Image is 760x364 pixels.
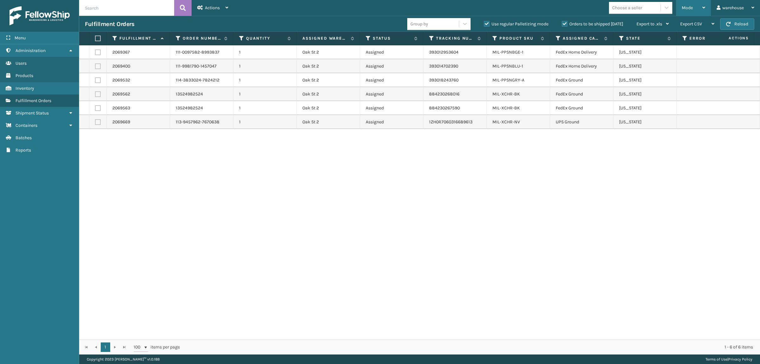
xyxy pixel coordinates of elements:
[613,101,677,115] td: [US_STATE]
[16,98,51,103] span: Fulfillment Orders
[16,61,27,66] span: Users
[85,20,134,28] h3: Fulfillment Orders
[233,59,297,73] td: 1
[550,59,613,73] td: FedEx Home Delivery
[246,36,284,41] label: Quantity
[680,21,702,27] span: Export CSV
[112,119,130,125] a: 2069669
[550,115,613,129] td: UPS Ground
[360,115,423,129] td: Assigned
[429,91,459,97] a: 884230268016
[134,342,180,352] span: items per page
[112,77,130,83] a: 2069532
[112,63,130,69] a: 2069400
[689,36,728,41] label: Error
[563,36,601,41] label: Assigned Carrier Service
[101,342,110,352] a: 1
[297,59,360,73] td: Oak St 2
[410,21,428,27] div: Group by
[613,59,677,73] td: [US_STATE]
[297,115,360,129] td: Oak St 2
[550,101,613,115] td: FedEx Ground
[87,354,160,364] p: Copyright 2023 [PERSON_NAME]™ v 1.0.188
[170,87,233,101] td: 13524982524
[15,35,26,41] span: Menu
[562,21,623,27] label: Orders to be shipped [DATE]
[636,21,662,27] span: Export to .xls
[492,119,520,125] a: MIL-XCHR-NV
[233,101,297,115] td: 1
[16,110,49,116] span: Shipment Status
[550,73,613,87] td: FedEx Ground
[360,73,423,87] td: Assigned
[233,73,297,87] td: 1
[728,357,752,361] a: Privacy Policy
[613,73,677,87] td: [US_STATE]
[170,73,233,87] td: 114-3833024-7824212
[360,45,423,59] td: Assigned
[492,105,520,111] a: MIL-XCHR-BK
[9,6,70,25] img: logo
[429,119,472,125] a: 1ZH0R7060316689613
[626,36,664,41] label: State
[297,101,360,115] td: Oak St 2
[709,33,753,43] span: Actions
[205,5,220,10] span: Actions
[189,344,753,350] div: 1 - 6 of 6 items
[233,45,297,59] td: 1
[170,45,233,59] td: 111-0097582-8993837
[492,91,520,97] a: MIL-XCHR-BK
[302,36,348,41] label: Assigned Warehouse
[492,63,523,69] a: MIL-PPSNBLU-1
[492,77,524,83] a: MIL-PPSNGRY-A
[16,48,46,53] span: Administration
[484,21,548,27] label: Use regular Palletizing mode
[612,4,642,11] div: Choose a seller
[492,49,523,55] a: MIL-PPSNBGE-1
[297,45,360,59] td: Oak St 2
[233,115,297,129] td: 1
[297,73,360,87] td: Oak St 2
[233,87,297,101] td: 1
[134,344,143,350] span: 100
[436,36,474,41] label: Tracking Number
[360,101,423,115] td: Assigned
[16,135,32,140] span: Batches
[360,59,423,73] td: Assigned
[720,18,754,30] button: Reload
[429,77,459,83] a: 393018243760
[170,101,233,115] td: 13524982524
[429,105,460,111] a: 884230267590
[16,147,31,153] span: Reports
[613,87,677,101] td: [US_STATE]
[297,87,360,101] td: Oak St 2
[682,5,693,10] span: Mode
[183,36,221,41] label: Order Number
[16,123,37,128] span: Containers
[16,73,33,78] span: Products
[112,91,130,97] a: 2069562
[706,354,752,364] div: |
[550,45,613,59] td: FedEx Home Delivery
[373,36,411,41] label: Status
[429,49,459,55] a: 393012953604
[360,87,423,101] td: Assigned
[170,115,233,129] td: 113-9457962-7670638
[429,63,458,69] a: 393014702390
[170,59,233,73] td: 111-9981790-1457047
[16,86,34,91] span: Inventory
[119,36,158,41] label: Fulfillment Order Id
[613,45,677,59] td: [US_STATE]
[706,357,727,361] a: Terms of Use
[499,36,538,41] label: Product SKU
[112,49,130,55] a: 2069367
[550,87,613,101] td: FedEx Ground
[613,115,677,129] td: [US_STATE]
[112,105,130,111] a: 2069563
